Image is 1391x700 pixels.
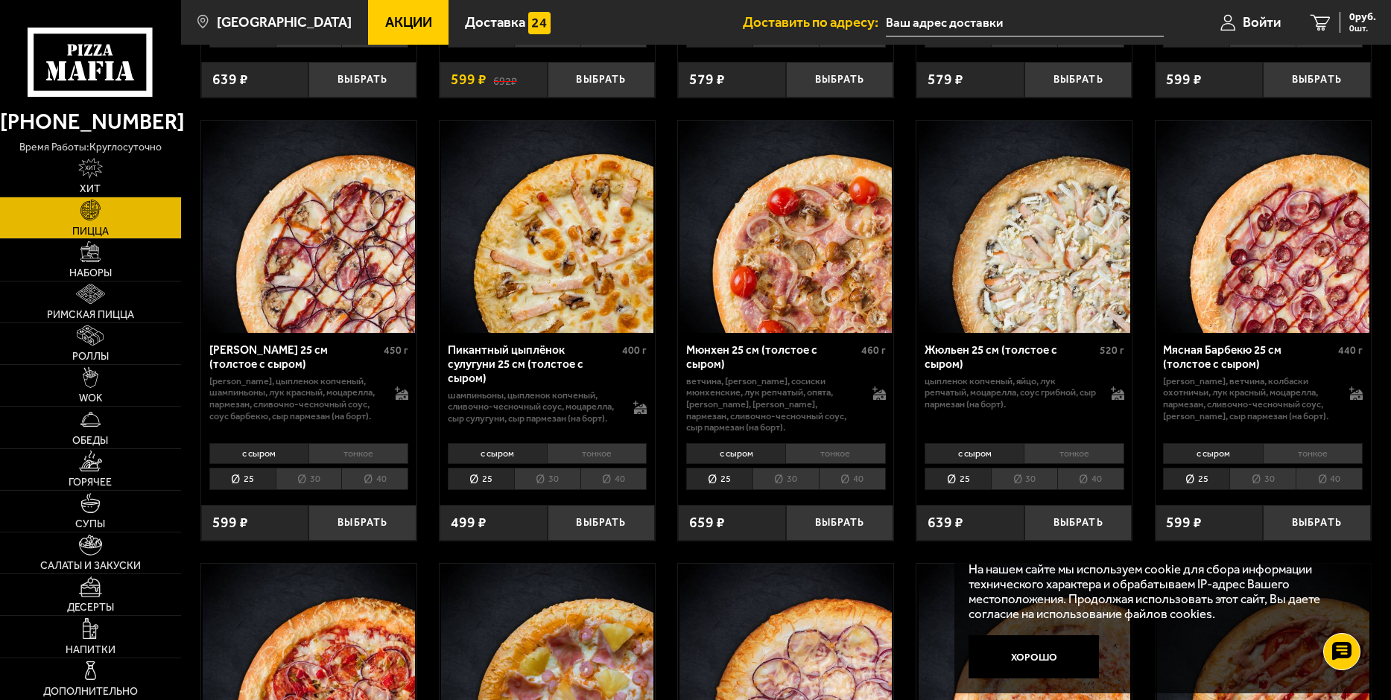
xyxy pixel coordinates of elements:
[79,393,102,404] span: WOK
[1057,468,1124,491] li: 40
[1166,515,1202,529] span: 599 ₽
[465,16,525,30] span: Доставка
[69,477,112,488] span: Горячее
[925,443,1024,464] li: с сыром
[1024,505,1132,541] button: Выбрать
[743,16,886,30] span: Доставить по адресу:
[919,121,1131,333] img: Жюльен 25 см (толстое с сыром)
[67,602,114,613] span: Десерты
[1263,62,1371,98] button: Выбрать
[580,468,647,491] li: 40
[209,468,276,491] li: 25
[1163,343,1334,371] div: Мясная Барбекю 25 см (толстое с сыром)
[40,561,141,571] span: Салаты и закуски
[1263,505,1371,541] button: Выбрать
[1024,62,1132,98] button: Выбрать
[969,561,1348,622] p: На нашем сайте мы используем cookie для сбора информации технического характера и обрабатываем IP...
[528,12,550,34] img: 15daf4d41897b9f0e9f617042186c801.svg
[66,645,115,655] span: Напитки
[308,505,416,541] button: Выбрать
[1100,344,1124,357] span: 520 г
[451,515,487,529] span: 499 ₽
[928,515,963,529] span: 639 ₽
[72,226,109,237] span: Пицца
[1163,443,1262,464] li: с сыром
[448,468,514,491] li: 25
[209,443,308,464] li: с сыром
[686,343,858,371] div: Мюнхен 25 см (толстое с сыром)
[212,515,248,529] span: 599 ₽
[448,343,619,385] div: Пикантный цыплёнок сулугуни 25 см (толстое с сыром)
[47,310,134,320] span: Римская пицца
[928,72,963,86] span: 579 ₽
[440,121,655,333] a: Пикантный цыплёнок сулугуни 25 см (толстое с сыром)
[1243,16,1281,30] span: Войти
[678,121,893,333] a: Мюнхен 25 см (толстое с сыром)
[689,515,725,529] span: 659 ₽
[1156,121,1371,333] a: Мясная Барбекю 25 см (толстое с сыром)
[1229,468,1296,491] li: 30
[925,343,1096,371] div: Жюльен 25 см (толстое с сыром)
[1263,443,1363,464] li: тонкое
[819,468,886,491] li: 40
[1349,12,1376,22] span: 0 руб.
[441,121,653,333] img: Пикантный цыплёнок сулугуни 25 см (толстое с сыром)
[209,375,381,421] p: [PERSON_NAME], цыпленок копченый, шампиньоны, лук красный, моцарелла, пармезан, сливочно-чесночны...
[69,268,112,279] span: Наборы
[209,343,381,371] div: [PERSON_NAME] 25 см (толстое с сыром)
[1296,468,1363,491] li: 40
[1166,72,1202,86] span: 599 ₽
[1163,468,1229,491] li: 25
[689,72,725,86] span: 579 ₽
[212,72,248,86] span: 639 ₽
[203,121,415,333] img: Чикен Барбекю 25 см (толстое с сыром)
[308,62,416,98] button: Выбрать
[385,16,432,30] span: Акции
[925,375,1096,410] p: цыпленок копченый, яйцо, лук репчатый, моцарелла, соус грибной, сыр пармезан (на борт).
[72,351,109,362] span: Роллы
[217,16,352,30] span: [GEOGRAPHIC_DATA]
[686,443,785,464] li: с сыром
[75,519,105,529] span: Супы
[80,184,101,194] span: Хит
[622,344,647,357] span: 400 г
[451,72,487,86] span: 599 ₽
[276,468,342,491] li: 30
[1349,24,1376,33] span: 0 шт.
[548,62,656,98] button: Выбрать
[514,468,580,491] li: 30
[308,443,408,464] li: тонкое
[861,344,886,357] span: 460 г
[969,635,1099,678] button: Хорошо
[1163,375,1334,421] p: [PERSON_NAME], ветчина, колбаски охотничьи, лук красный, моцарелла, пармезан, сливочно-чесночный ...
[1024,443,1124,464] li: тонкое
[1157,121,1369,333] img: Мясная Барбекю 25 см (толстое с сыром)
[886,9,1164,36] input: Ваш адрес доставки
[384,344,408,357] span: 450 г
[493,72,517,86] s: 692 ₽
[548,505,656,541] button: Выбрать
[341,468,408,491] li: 40
[547,443,647,464] li: тонкое
[786,505,894,541] button: Выбрать
[686,375,858,433] p: ветчина, [PERSON_NAME], сосиски мюнхенские, лук репчатый, опята, [PERSON_NAME], [PERSON_NAME], па...
[752,468,819,491] li: 30
[72,436,108,446] span: Обеды
[991,468,1057,491] li: 30
[916,121,1132,333] a: Жюльен 25 см (толстое с сыром)
[201,121,416,333] a: Чикен Барбекю 25 см (толстое с сыром)
[1338,344,1363,357] span: 440 г
[679,121,892,333] img: Мюнхен 25 см (толстое с сыром)
[925,468,991,491] li: 25
[786,62,894,98] button: Выбрать
[43,687,138,697] span: Дополнительно
[686,468,752,491] li: 25
[448,443,547,464] li: с сыром
[785,443,885,464] li: тонкое
[448,389,619,424] p: шампиньоны, цыпленок копченый, сливочно-чесночный соус, моцарелла, сыр сулугуни, сыр пармезан (на...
